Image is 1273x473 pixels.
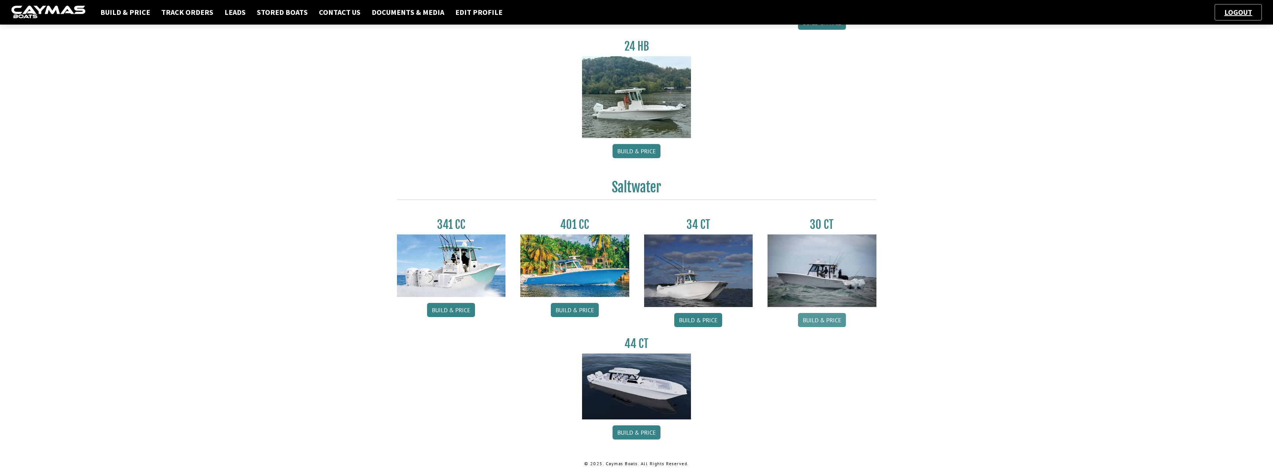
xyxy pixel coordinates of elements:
img: 341CC-thumbjpg.jpg [397,234,506,297]
a: Documents & Media [368,7,448,17]
a: Build & Price [551,303,599,317]
a: Build & Price [613,144,660,158]
a: Contact Us [315,7,364,17]
h3: 341 CC [397,218,506,231]
a: Build & Price [674,313,722,327]
h3: 30 CT [768,218,876,231]
img: 30_CT_photo_shoot_for_caymas_connect.jpg [768,234,876,307]
a: Build & Price [427,303,475,317]
a: Logout [1221,7,1256,17]
a: Build & Price [798,313,846,327]
img: 24_HB_thumbnail.jpg [582,56,691,138]
a: Build & Price [97,7,154,17]
img: Caymas_34_CT_pic_1.jpg [644,234,753,307]
h3: 24 HB [582,39,691,53]
h2: Saltwater [397,179,876,200]
p: © 2025. Caymas Boats. All Rights Reserved. [397,460,876,467]
a: Edit Profile [452,7,506,17]
a: Leads [221,7,249,17]
h3: 401 CC [520,218,629,231]
img: caymas-dealer-connect-2ed40d3bc7270c1d8d7ffb4b79bf05adc795679939227970def78ec6f6c03838.gif [11,6,85,19]
a: Track Orders [158,7,217,17]
img: 401CC_thumb.pg.jpg [520,234,629,297]
h3: 34 CT [644,218,753,231]
a: Stored Boats [253,7,311,17]
h3: 44 CT [582,337,691,351]
img: 44ct_background.png [582,354,691,420]
a: Build & Price [613,425,660,440]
